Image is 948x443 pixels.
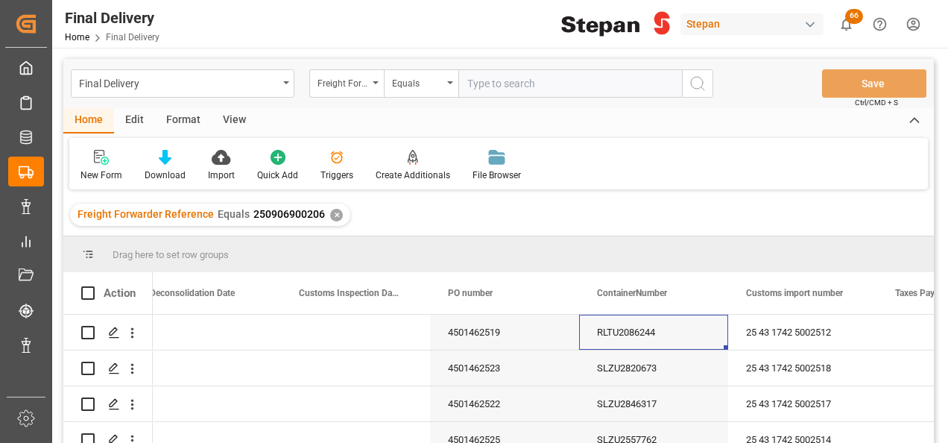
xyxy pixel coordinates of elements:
button: search button [682,69,713,98]
div: 25 43 1742 5002512 [728,315,877,350]
div: ✕ [330,209,343,221]
div: Home [63,108,114,133]
div: RLTU2086244 [579,315,728,350]
div: 4501462523 [430,351,579,386]
div: 4501462522 [430,386,579,421]
button: open menu [71,69,294,98]
span: Freight Forwarder Reference [78,208,214,220]
div: Final Delivery [79,73,278,92]
div: Download [145,169,186,182]
a: Home [65,32,89,43]
div: Action [104,286,136,300]
div: Edit [114,108,155,133]
span: Customs Inspection Date [299,288,399,298]
div: File Browser [473,169,521,182]
span: 250906900206 [253,208,325,220]
div: 25 43 1742 5002517 [728,386,877,421]
button: Help Center [863,7,897,41]
button: Stepan [680,10,829,38]
button: show 66 new notifications [829,7,863,41]
span: Customs import number [746,288,843,298]
div: Freight Forwarder Reference [317,73,368,90]
div: Import [208,169,235,182]
div: Triggers [320,169,353,182]
button: Save [822,69,926,98]
span: ContainerNumber [597,288,667,298]
div: View [212,108,257,133]
div: Final Delivery [65,7,159,29]
img: Stepan_Company_logo.svg.png_1713531530.png [561,11,670,37]
span: Deconsolidation Date [150,288,235,298]
span: Drag here to set row groups [113,249,229,260]
div: Press SPACE to select this row. [63,351,153,386]
span: PO number [448,288,493,298]
div: Press SPACE to select this row. [63,315,153,351]
div: 25 43 1742 5002518 [728,351,877,386]
div: New Form [80,169,122,182]
button: open menu [309,69,384,98]
div: SLZU2820673 [579,351,728,386]
div: Format [155,108,212,133]
div: Stepan [680,13,824,35]
span: 66 [845,9,863,24]
input: Type to search [458,69,682,98]
button: open menu [384,69,458,98]
div: Equals [392,73,443,90]
span: Equals [218,208,250,220]
div: Quick Add [257,169,298,182]
div: SLZU2846317 [579,386,728,421]
div: Press SPACE to select this row. [63,386,153,422]
div: Create Additionals [376,169,450,182]
div: 4501462519 [430,315,579,350]
span: Ctrl/CMD + S [855,97,898,108]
